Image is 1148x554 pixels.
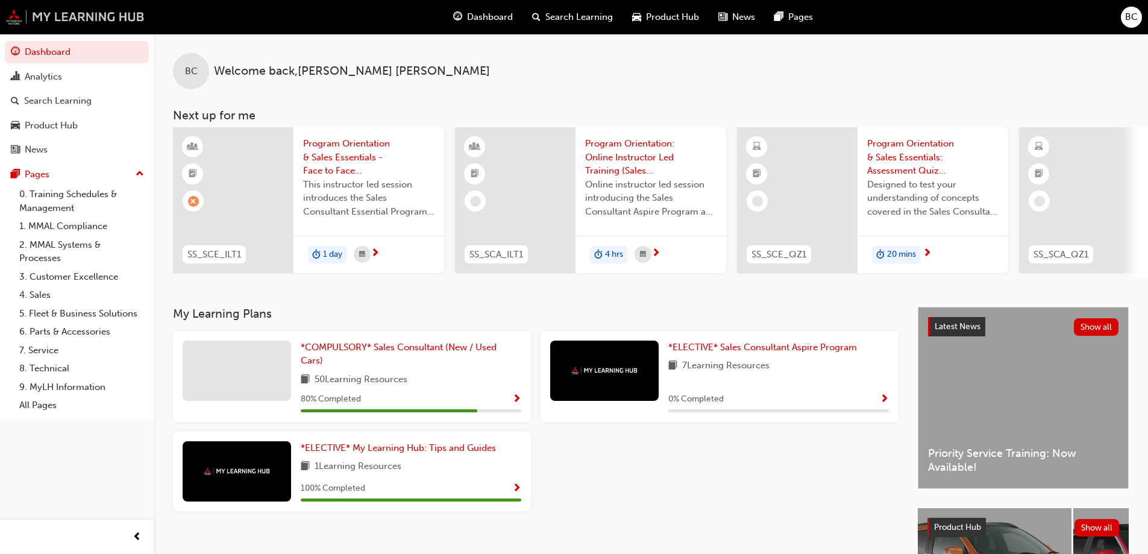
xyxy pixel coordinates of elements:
[640,247,646,262] span: calendar-icon
[753,166,761,182] span: booktick-icon
[880,392,889,407] button: Show Progress
[522,5,623,30] a: search-iconSearch Learning
[301,482,365,496] span: 100 % Completed
[928,447,1118,474] span: Priority Service Training: Now Available!
[25,70,62,84] div: Analytics
[5,163,149,186] button: Pages
[14,341,149,360] a: 7. Service
[312,247,321,263] span: duration-icon
[1034,248,1088,262] span: SS_SCA_QZ1
[668,359,677,374] span: book-icon
[594,247,603,263] span: duration-icon
[173,127,444,273] a: SS_SCE_ILT1Program Orientation & Sales Essentials - Face to Face Instructor Led Training (Sales C...
[718,10,727,25] span: news-icon
[682,359,770,374] span: 7 Learning Resources
[651,248,660,259] span: next-icon
[6,9,145,25] img: mmal
[301,459,310,474] span: book-icon
[11,72,20,83] span: chart-icon
[668,341,862,354] a: *ELECTIVE* Sales Consultant Aspire Program
[585,137,717,178] span: Program Orientation: Online Instructor Led Training (Sales Consultant Aspire Program)
[301,442,496,453] span: *ELECTIVE* My Learning Hub: Tips and Guides
[923,248,932,259] span: next-icon
[585,178,717,219] span: Online instructor led session introducing the Sales Consultant Aspire Program and outlining what ...
[453,10,462,25] span: guage-icon
[732,10,755,24] span: News
[737,127,1008,273] a: SS_SCE_QZ1Program Orientation & Sales Essentials: Assessment Quiz (Sales Consultant Essential Pro...
[867,178,999,219] span: Designed to test your understanding of concepts covered in the Sales Consultant Essential Program...
[173,307,899,321] h3: My Learning Plans
[315,459,401,474] span: 1 Learning Resources
[5,139,149,161] a: News
[935,321,980,332] span: Latest News
[774,10,783,25] span: pages-icon
[668,342,857,353] span: *ELECTIVE* Sales Consultant Aspire Program
[301,342,497,367] span: *COMPULSORY* Sales Consultant (New / Used Cars)
[11,96,19,107] span: search-icon
[918,307,1129,489] a: Latest NewsShow allPriority Service Training: Now Available!
[154,109,1148,122] h3: Next up for me
[189,139,197,155] span: learningResourceType_INSTRUCTOR_LED-icon
[14,286,149,304] a: 4. Sales
[25,168,49,181] div: Pages
[5,39,149,163] button: DashboardAnalyticsSearch LearningProduct HubNews
[11,169,20,180] span: pages-icon
[359,247,365,262] span: calendar-icon
[14,236,149,268] a: 2. MMAL Systems & Processes
[301,341,521,368] a: *COMPULSORY* Sales Consultant (New / Used Cars)
[512,483,521,494] span: Show Progress
[187,248,241,262] span: SS_SCE_ILT1
[315,373,407,388] span: 50 Learning Resources
[5,66,149,88] a: Analytics
[532,10,541,25] span: search-icon
[752,196,763,207] span: learningRecordVerb_NONE-icon
[11,145,20,156] span: news-icon
[1074,318,1119,336] button: Show all
[467,10,513,24] span: Dashboard
[928,317,1118,336] a: Latest NewsShow all
[136,166,144,182] span: up-icon
[11,47,20,58] span: guage-icon
[867,137,999,178] span: Program Orientation & Sales Essentials: Assessment Quiz (Sales Consultant Essential Program)
[5,90,149,112] a: Search Learning
[444,5,522,30] a: guage-iconDashboard
[303,178,434,219] span: This instructor led session introduces the Sales Consultant Essential Program and outlines what y...
[1121,7,1142,28] button: BC
[887,248,916,262] span: 20 mins
[5,115,149,137] a: Product Hub
[371,248,380,259] span: next-icon
[5,41,149,63] a: Dashboard
[301,441,501,455] a: *ELECTIVE* My Learning Hub: Tips and Guides
[623,5,709,30] a: car-iconProduct Hub
[1034,196,1045,207] span: learningRecordVerb_NONE-icon
[133,530,142,545] span: prev-icon
[14,268,149,286] a: 3. Customer Excellence
[14,396,149,415] a: All Pages
[880,394,889,405] span: Show Progress
[1074,519,1120,537] button: Show all
[11,121,20,131] span: car-icon
[571,367,638,374] img: mmal
[204,467,270,475] img: mmal
[323,248,342,262] span: 1 day
[301,373,310,388] span: book-icon
[14,359,149,378] a: 8. Technical
[24,94,92,108] div: Search Learning
[545,10,613,24] span: Search Learning
[751,248,806,262] span: SS_SCE_QZ1
[512,394,521,405] span: Show Progress
[934,522,981,532] span: Product Hub
[753,139,761,155] span: learningResourceType_ELEARNING-icon
[214,65,490,78] span: Welcome back , [PERSON_NAME] [PERSON_NAME]
[14,323,149,341] a: 6. Parts & Accessories
[876,247,885,263] span: duration-icon
[788,10,813,24] span: Pages
[188,196,199,207] span: learningRecordVerb_ABSENT-icon
[1035,166,1043,182] span: booktick-icon
[14,378,149,397] a: 9. MyLH Information
[14,217,149,236] a: 1. MMAL Compliance
[512,392,521,407] button: Show Progress
[189,166,197,182] span: booktick-icon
